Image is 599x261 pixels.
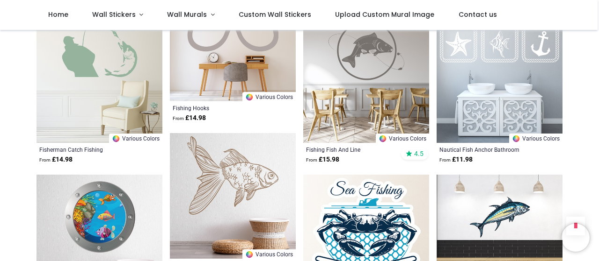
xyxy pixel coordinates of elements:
strong: £ 14.98 [173,113,206,123]
a: Various Colors [109,134,162,143]
span: 4.5 [414,149,424,158]
img: Fishing Fish And Line Wall Sticker [303,17,429,143]
a: Various Colors [376,134,429,143]
a: Fishing Hooks [173,104,269,112]
a: Fisherman Catch Fishing [39,146,135,153]
span: Contact us [459,10,497,19]
span: Custom Wall Stickers [239,10,311,19]
img: Gold Fish Wall Sticker [170,133,296,259]
strong: £ 15.98 [306,155,339,164]
span: From [39,157,51,162]
img: Color Wheel [512,134,520,143]
span: Home [48,10,68,19]
img: Color Wheel [112,134,120,143]
img: Fisherman Catch Fishing Wall Sticker [37,17,162,143]
img: Nautical Fish Anchor Bathroom Wall Sticker [437,17,562,143]
span: Wall Stickers [92,10,136,19]
span: From [306,157,317,162]
strong: £ 14.98 [39,155,73,164]
strong: £ 11.98 [439,155,473,164]
span: Wall Murals [167,10,207,19]
a: Various Colors [242,92,296,101]
span: From [439,157,451,162]
span: Upload Custom Mural Image [335,10,434,19]
iframe: Brevo live chat [562,224,590,252]
img: Color Wheel [245,93,254,101]
img: Color Wheel [245,250,254,259]
a: Nautical Fish Anchor Bathroom [439,146,535,153]
img: Color Wheel [379,134,387,143]
a: Various Colors [509,134,562,143]
a: Fishing Fish And Line [306,146,402,153]
span: From [173,116,184,121]
a: Various Colors [242,249,296,259]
